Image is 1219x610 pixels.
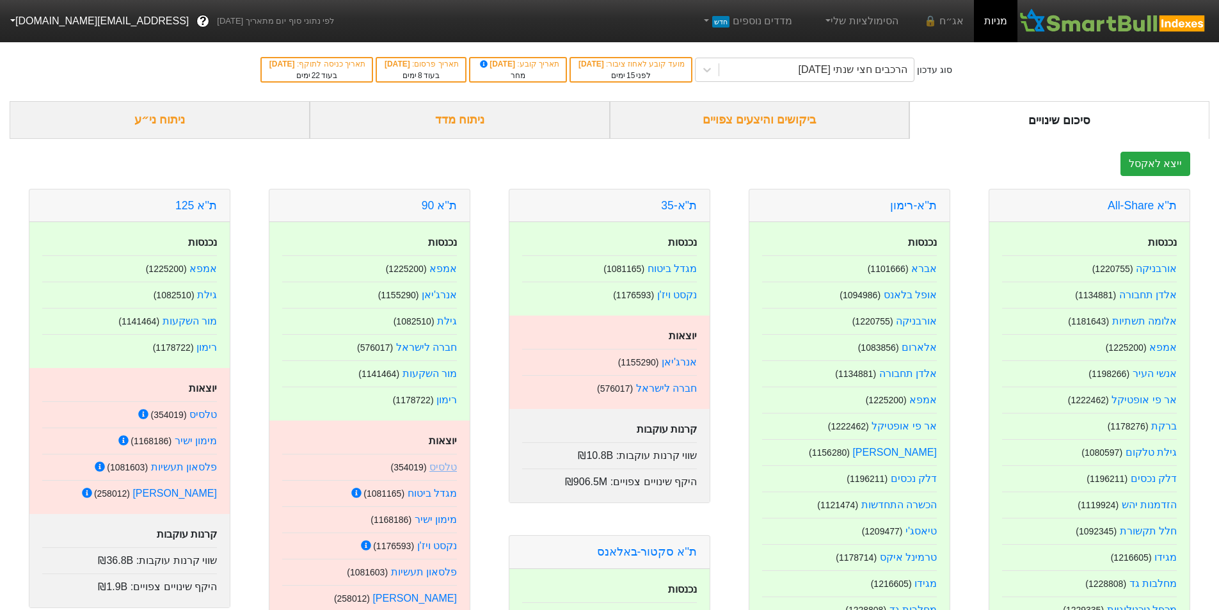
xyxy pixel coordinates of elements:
[437,316,457,326] a: גילת
[98,581,127,592] span: ₪1.9B
[511,71,525,80] span: מחר
[394,316,434,326] small: ( 1082510 )
[872,421,937,431] a: אר פי אופטיקל
[1085,579,1126,589] small: ( 1228808 )
[905,526,937,536] a: טיאסג'י
[577,70,685,81] div: לפני ימים
[385,60,412,68] span: [DATE]
[94,488,130,499] small: ( 258012 )
[363,488,404,499] small: ( 1081165 )
[862,526,903,536] small: ( 1209477 )
[890,199,937,212] a: ת''א-רימון
[1106,342,1147,353] small: ( 1225200 )
[1108,421,1149,431] small: ( 1178276 )
[809,447,850,458] small: ( 1156280 )
[146,264,187,274] small: ( 1225200 )
[603,264,644,274] small: ( 1081165 )
[1088,369,1129,379] small: ( 1198266 )
[175,435,217,446] a: מימון ישיר
[847,474,888,484] small: ( 1196211 )
[902,342,937,353] a: אלארום
[657,289,697,300] a: נקסט ויז'ן
[477,58,559,70] div: תאריך קובע :
[131,436,171,446] small: ( 1168186 )
[268,70,365,81] div: בעוד ימים
[896,316,937,326] a: אורבניקה
[422,199,457,212] a: ת''א 90
[840,290,880,300] small: ( 1094986 )
[577,58,685,70] div: מועד קובע לאחוז ציבור :
[393,395,434,405] small: ( 1178722 )
[157,529,217,540] strong: קרנות עוקבות
[1120,526,1177,536] a: חלל תקשורת
[522,469,697,490] div: היקף שינויים צפויים :
[1112,316,1177,326] a: אלומה תשתיות
[597,545,697,558] a: ת''א סקטור-באלאנס
[871,579,912,589] small: ( 1216605 )
[578,450,613,461] span: ₪10.8B
[1075,290,1116,300] small: ( 1134881 )
[1133,368,1177,379] a: אנשי העיר
[1068,316,1109,326] small: ( 1181643 )
[866,395,907,405] small: ( 1225200 )
[1119,289,1177,300] a: אלדן תחבורה
[1120,152,1190,176] button: ייצא לאקסל
[42,547,217,568] div: שווי קרנות עוקבות :
[917,63,952,77] div: סוג עדכון
[1111,552,1152,563] small: ( 1216605 )
[908,237,937,248] strong: נכנסות
[408,488,457,499] a: מגדל ביטוח
[661,199,697,212] a: ת"א-35
[868,264,909,274] small: ( 1101666 )
[668,237,697,248] strong: נכנסות
[151,462,217,472] a: פלסאון תעשיות
[618,357,659,367] small: ( 1155290 )
[1068,395,1109,405] small: ( 1222462 )
[373,541,414,551] small: ( 1176593 )
[372,593,457,604] a: [PERSON_NAME]
[98,555,133,566] span: ₪36.8B
[386,264,427,274] small: ( 1225200 )
[1129,578,1177,589] a: מחלבות גד
[358,369,399,379] small: ( 1141464 )
[565,476,607,487] span: ₪906.5M
[911,263,937,274] a: אברא
[858,342,899,353] small: ( 1083856 )
[884,289,937,300] a: אופל בלאנס
[1154,552,1177,563] a: מגידו
[909,394,937,405] a: אמפא
[578,60,606,68] span: [DATE]
[268,58,365,70] div: תאריך כניסה לתוקף :
[422,289,457,300] a: אנרג'יאן
[153,342,194,353] small: ( 1178722 )
[613,290,654,300] small: ( 1176593 )
[436,394,457,405] a: רימון
[852,316,893,326] small: ( 1220755 )
[861,499,937,510] a: הכשרה התחדשות
[217,15,334,28] span: לפי נתוני סוף יום מתאריך [DATE]
[637,424,697,435] strong: קרנות עוקבות
[189,409,217,420] a: טלסיס
[150,410,186,420] small: ( 354019 )
[478,60,518,68] span: [DATE]
[396,342,457,353] a: חברה לישראל
[1087,474,1127,484] small: ( 1196211 )
[1081,447,1122,458] small: ( 1080597 )
[1122,499,1177,510] a: הזדמנות יהש
[852,447,937,458] a: [PERSON_NAME]
[696,8,797,34] a: מדדים נוספיםחדש
[1111,394,1177,405] a: אר פי אופטיקל
[669,330,697,341] strong: יוצאות
[522,442,697,463] div: שווי קרנות עוקבות :
[712,16,729,28] span: חדש
[1092,264,1133,274] small: ( 1220755 )
[817,500,858,510] small: ( 1121474 )
[310,101,610,139] div: ניתוח מדד
[415,514,457,525] a: מימון ישיר
[10,101,310,139] div: ניתוח ני״ע
[370,515,411,525] small: ( 1168186 )
[118,316,159,326] small: ( 1141464 )
[107,462,148,472] small: ( 1081603 )
[828,421,869,431] small: ( 1222462 )
[347,567,388,577] small: ( 1081603 )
